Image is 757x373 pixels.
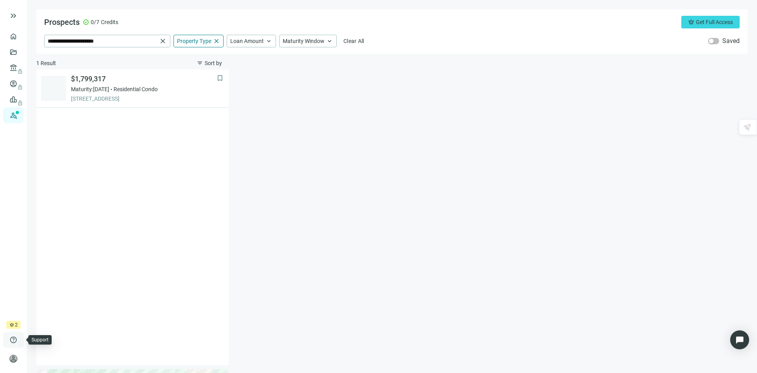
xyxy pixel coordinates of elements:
[71,85,109,93] span: Maturity: [DATE]
[114,85,158,93] span: Residential Condo
[326,37,333,45] span: keyboard_arrow_up
[696,19,733,25] span: Get Full Access
[343,38,364,44] span: Clear All
[9,336,17,344] span: help
[91,18,99,26] span: 0/7
[9,355,17,363] span: person
[197,60,203,66] span: filter_list
[71,95,217,103] span: [STREET_ADDRESS]
[159,37,167,45] span: close
[265,37,272,45] span: keyboard_arrow_up
[83,19,89,25] span: check_circle
[36,69,229,108] a: bookmark$1,799,317Maturity:[DATE]Residential Condo[STREET_ADDRESS]
[681,16,740,28] button: crownGet Full Access
[71,74,217,84] span: $1,799,317
[205,60,222,66] span: Sort by
[216,74,224,82] button: bookmark
[177,37,211,45] span: Property Type
[340,35,368,47] button: Clear All
[44,17,80,27] span: Prospects
[32,337,48,343] div: Support
[688,19,694,25] span: crown
[9,11,18,21] button: keyboard_double_arrow_right
[9,322,14,327] span: crown
[15,321,18,329] span: 2
[722,37,740,45] label: Saved
[36,59,56,67] span: 1 Result
[190,57,229,69] button: filter_listSort by
[230,37,264,45] span: Loan Amount
[730,330,749,349] div: Open Intercom Messenger
[213,37,220,45] span: close
[101,18,118,26] span: Credits
[283,37,324,45] span: Maturity Window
